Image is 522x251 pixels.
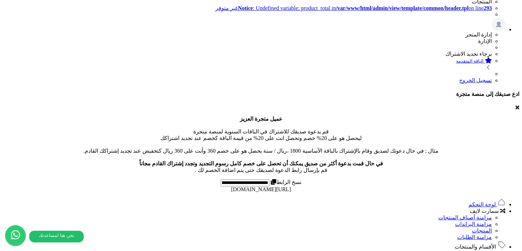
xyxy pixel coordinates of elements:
span: لوحة التحكم [468,201,496,207]
h4: ادع صديقك إلى منصة متجرة [3,91,519,97]
div: [URL][DOMAIN_NAME] [3,186,519,193]
small: الباقة المتقدمة [456,58,484,64]
p: قم بدعوة صديقك للاشتراك في الباقات السنوية لمنصة متجرة ليحصل هو على 20% خصم وتحصل انت على 20% من ... [3,116,519,173]
a: Notice: Undefined variable: product_total in/var/www/html/admin/view/template/common/header.tplon... [216,5,492,11]
b: في حال قمت بدعوة أكثر من صديق يمكنك أن تحصل على خصم كامل رسوم التجديد وتجدد إشتراك القادم مجاناً [139,161,383,166]
b: عميل متجرة العزيز [240,116,282,122]
a: المنتجات [472,228,492,233]
a: لوحة التحكم [468,201,506,207]
li: برجاء تجديد الاشتراك [3,51,492,57]
span: : Undefined variable: product_total in on line [238,5,492,11]
label: نسخ الرابط [269,179,301,185]
b: Notice [238,5,253,11]
span: سمارت لايف [470,208,499,214]
a: الباقة المتقدمة [3,57,492,71]
a: مزامنة أصناف المنتجات [438,215,492,220]
a: مزامنة الطلبات [457,234,492,240]
span: إدارة المتجر [465,32,492,37]
a: مزامنة البراندات [455,221,492,227]
span: الأقسام والمنتجات [455,244,496,250]
b: /var/www/html/admin/view/template/common/header.tpl [336,5,469,11]
a: تسجيل الخروج [459,77,492,83]
b: 293 [484,5,492,11]
li: الإدارة [3,38,492,44]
